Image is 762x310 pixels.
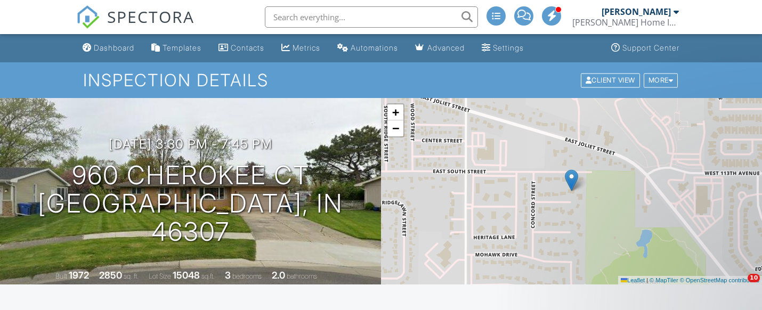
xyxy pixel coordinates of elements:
[621,277,645,283] a: Leaflet
[493,43,524,52] div: Settings
[272,270,285,281] div: 2.0
[581,73,640,87] div: Client View
[76,5,100,29] img: The Best Home Inspection Software - Spectora
[76,14,194,37] a: SPECTORA
[69,270,89,281] div: 1972
[232,272,262,280] span: bedrooms
[109,137,272,151] h3: [DATE] 3:30 pm - 7:45 pm
[477,38,528,58] a: Settings
[333,38,402,58] a: Automations (Advanced)
[680,277,759,283] a: © OpenStreetMap contributors
[17,161,364,246] h1: 960 Cherokee Ct [GEOGRAPHIC_DATA], IN 46307
[107,5,194,28] span: SPECTORA
[277,38,325,58] a: Metrics
[124,272,139,280] span: sq. ft.
[287,272,317,280] span: bathrooms
[201,272,215,280] span: sq.ft.
[650,277,678,283] a: © MapTiler
[99,270,122,281] div: 2850
[147,38,206,58] a: Templates
[572,17,679,28] div: Contreras Home Inspections
[644,73,678,87] div: More
[622,43,679,52] div: Support Center
[94,43,134,52] div: Dashboard
[83,71,679,89] h1: Inspection Details
[78,38,139,58] a: Dashboard
[387,120,403,136] a: Zoom out
[565,169,578,191] img: Marker
[225,270,231,281] div: 3
[411,38,469,58] a: Advanced
[293,43,320,52] div: Metrics
[387,104,403,120] a: Zoom in
[163,43,201,52] div: Templates
[351,43,398,52] div: Automations
[427,43,465,52] div: Advanced
[726,274,751,299] iframe: Intercom live chat
[173,270,200,281] div: 15048
[607,38,684,58] a: Support Center
[748,274,760,282] span: 10
[231,43,264,52] div: Contacts
[580,76,643,84] a: Client View
[646,277,648,283] span: |
[265,6,478,28] input: Search everything...
[602,6,671,17] div: [PERSON_NAME]
[214,38,269,58] a: Contacts
[55,272,67,280] span: Built
[149,272,171,280] span: Lot Size
[392,121,399,135] span: −
[392,105,399,119] span: +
